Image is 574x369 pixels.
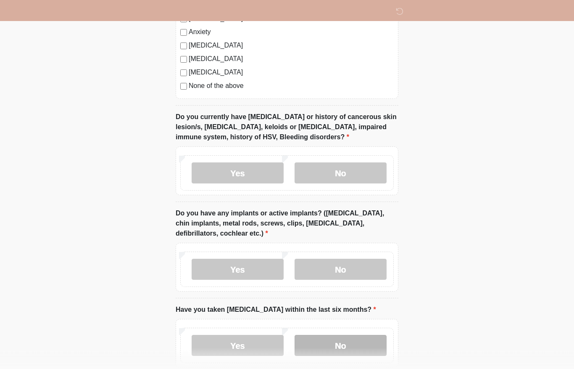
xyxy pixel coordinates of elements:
[176,209,398,239] label: Do you have any implants or active implants? ([MEDICAL_DATA], chin implants, metal rods, screws, ...
[176,305,376,315] label: Have you taken [MEDICAL_DATA] within the last six months?
[189,81,394,91] label: None of the above
[180,83,187,90] input: None of the above
[295,163,387,184] label: No
[189,68,394,78] label: [MEDICAL_DATA]
[189,27,394,37] label: Anxiety
[189,54,394,64] label: [MEDICAL_DATA]
[180,70,187,77] input: [MEDICAL_DATA]
[192,163,284,184] label: Yes
[180,56,187,63] input: [MEDICAL_DATA]
[176,112,398,143] label: Do you currently have [MEDICAL_DATA] or history of cancerous skin lesion/s, [MEDICAL_DATA], keloi...
[295,259,387,280] label: No
[192,335,284,356] label: Yes
[167,6,178,17] img: DM Wellness & Aesthetics Logo
[180,43,187,50] input: [MEDICAL_DATA]
[192,259,284,280] label: Yes
[295,335,387,356] label: No
[180,29,187,36] input: Anxiety
[189,41,394,51] label: [MEDICAL_DATA]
